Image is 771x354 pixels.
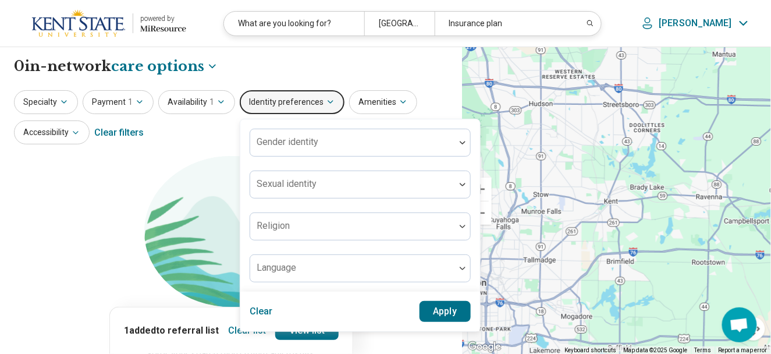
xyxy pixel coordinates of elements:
h2: Let's try again [14,314,449,341]
p: 1 added [124,324,219,338]
button: Availability1 [158,90,235,114]
label: Gender identity [257,136,318,147]
span: to referral list [156,325,219,336]
div: powered by [140,13,186,24]
button: Clear list [223,321,271,340]
button: Accessibility [14,121,90,144]
button: Apply [420,301,471,322]
label: Language [257,262,296,273]
span: care options [111,56,204,76]
button: Payment1 [83,90,154,114]
div: Clear filters [94,119,144,147]
label: Sexual identity [257,178,317,189]
button: Clear [250,301,273,322]
div: [GEOGRAPHIC_DATA], OH 44242 [364,12,435,36]
label: Religion [257,220,290,231]
button: Identity preferences [240,90,344,114]
span: 1 [209,96,214,108]
button: Care options [111,56,218,76]
div: What are you looking for? [224,12,364,36]
div: Insurance plan [435,12,575,36]
img: Kent State University [31,9,126,37]
div: Open chat [722,307,757,342]
a: Kent State Universitypowered by [19,9,186,37]
button: Specialty [14,90,78,114]
a: Terms (opens in new tab) [695,347,712,353]
p: [PERSON_NAME] [659,17,732,29]
span: Map data ©2025 Google [623,347,688,353]
span: 1 [128,96,133,108]
button: Amenities [349,90,417,114]
h1: 0 in-network [14,56,218,76]
a: Report a map error [719,347,768,353]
